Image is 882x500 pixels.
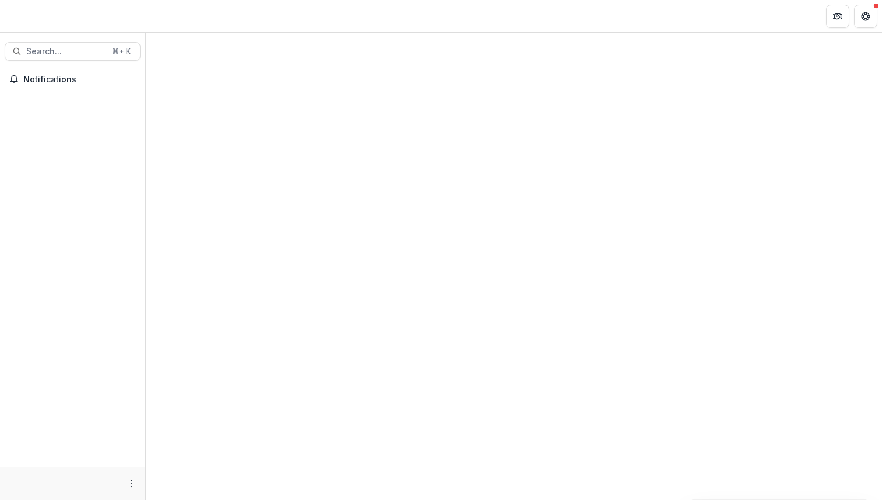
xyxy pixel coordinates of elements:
div: ⌘ + K [110,45,133,58]
button: Search... [5,42,141,61]
span: Search... [26,47,105,57]
nav: breadcrumb [150,8,200,25]
button: Partners [826,5,849,28]
button: More [124,477,138,491]
button: Notifications [5,70,141,89]
button: Get Help [854,5,877,28]
span: Notifications [23,75,136,85]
